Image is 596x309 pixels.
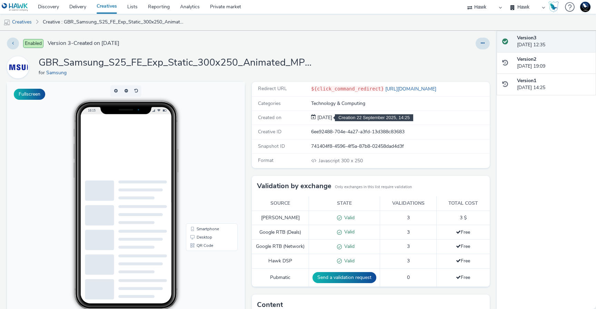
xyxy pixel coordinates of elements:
[39,56,315,69] h1: GBR_Samsung_S25_FE_Exp_Static_300x250_Animated_MPU_20250922
[257,181,331,191] h3: Validation by exchange
[407,243,410,250] span: 3
[311,143,489,150] div: 741404f8-4596-4f5a-87b8-02458dad4d3f
[48,39,119,47] span: Version 3 - Created on [DATE]
[258,100,281,107] span: Categories
[342,229,355,235] span: Valid
[190,153,205,157] span: Desktop
[39,69,46,76] span: for
[436,196,490,211] th: Total cost
[316,114,332,121] span: [DATE]
[517,77,536,84] strong: Version 1
[316,114,332,121] div: Creation 22 September 2025, 14:25
[384,86,439,92] a: [URL][DOMAIN_NAME]
[460,214,467,221] span: 3 $
[342,243,355,250] span: Valid
[252,268,309,287] td: Pubmatic
[456,258,470,264] span: Free
[180,160,229,168] li: QR Code
[407,258,410,264] span: 3
[252,254,309,269] td: Hawk DSP
[8,57,28,77] img: Samsung
[335,184,412,190] small: Only exchanges in this list require validation
[311,128,489,135] div: 6ee92488-704e-4a27-a3fd-13d388c83683
[407,214,410,221] span: 3
[258,85,287,92] span: Redirect URL
[407,274,410,281] span: 0
[580,2,590,12] img: Support Hawk
[39,14,188,30] a: Creative : GBR_Samsung_S25_FE_Exp_Static_300x250_Animated_MPU_20250922
[258,128,281,135] span: Creative ID
[258,143,285,149] span: Snapshot ID
[258,157,274,164] span: Format
[312,272,376,283] button: Send a validation request
[318,157,363,164] span: 300 x 250
[180,143,229,151] li: Smartphone
[311,100,489,107] div: Technology & Computing
[517,35,590,49] div: [DATE] 12:35
[548,1,559,12] img: Hawk Academy
[548,1,562,12] a: Hawk Academy
[23,39,43,48] span: Enabled
[14,89,45,100] button: Fullscreen
[252,196,309,211] th: Source
[380,196,436,211] th: Validations
[517,56,536,62] strong: Version 2
[517,77,590,91] div: [DATE] 14:25
[456,229,470,235] span: Free
[517,35,536,41] strong: Version 3
[46,69,69,76] a: Samsung
[258,114,281,121] span: Created on
[190,145,212,149] span: Smartphone
[180,151,229,160] li: Desktop
[252,240,309,254] td: Google RTB (Network)
[342,214,355,221] span: Valid
[7,64,32,70] a: Samsung
[319,157,341,164] span: Javascript
[456,274,470,281] span: Free
[3,19,10,26] img: mobile
[309,196,380,211] th: State
[190,162,206,166] span: QR Code
[252,225,309,240] td: Google RTB (Deals)
[2,3,28,11] img: undefined Logo
[342,258,355,264] span: Valid
[407,229,410,235] span: 3
[456,243,470,250] span: Free
[517,56,590,70] div: [DATE] 19:09
[252,211,309,225] td: [PERSON_NAME]
[81,27,89,30] span: 16:15
[311,86,384,91] code: ${click_command_redirect}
